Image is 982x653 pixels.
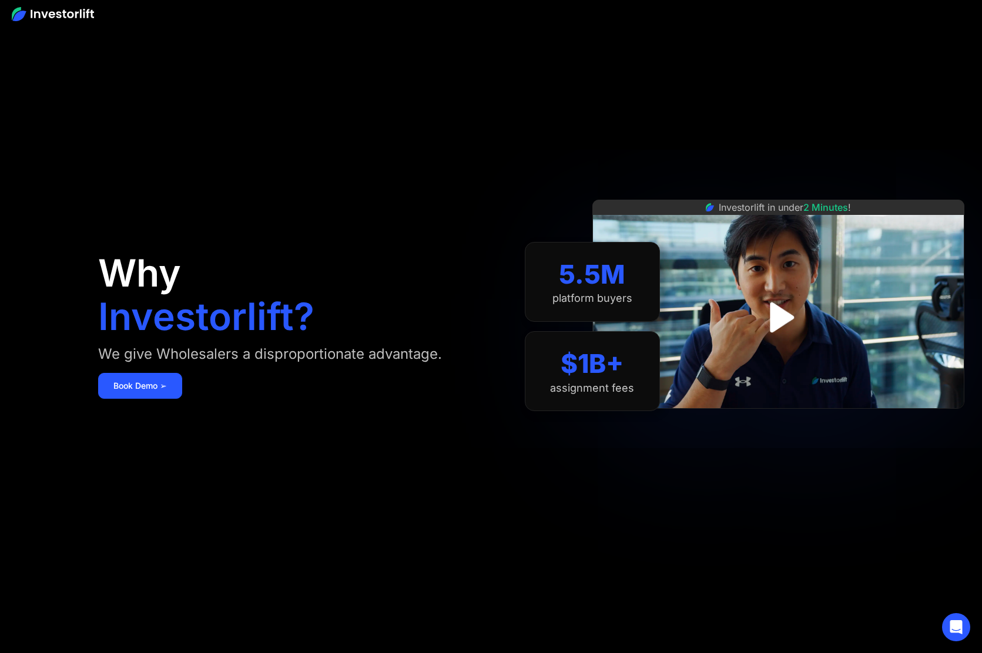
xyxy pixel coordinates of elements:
[550,382,634,395] div: assignment fees
[803,201,848,213] span: 2 Minutes
[98,254,181,292] h1: Why
[98,345,442,363] div: We give Wholesalers a disproportionate advantage.
[690,415,866,429] iframe: Customer reviews powered by Trustpilot
[942,613,970,641] div: Open Intercom Messenger
[561,348,624,379] div: $1B+
[552,292,632,305] div: platform buyers
[752,291,805,344] a: open lightbox
[98,298,314,335] h1: Investorlift?
[559,259,625,290] div: 5.5M
[719,200,851,214] div: Investorlift in under !
[98,373,182,399] a: Book Demo ➢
